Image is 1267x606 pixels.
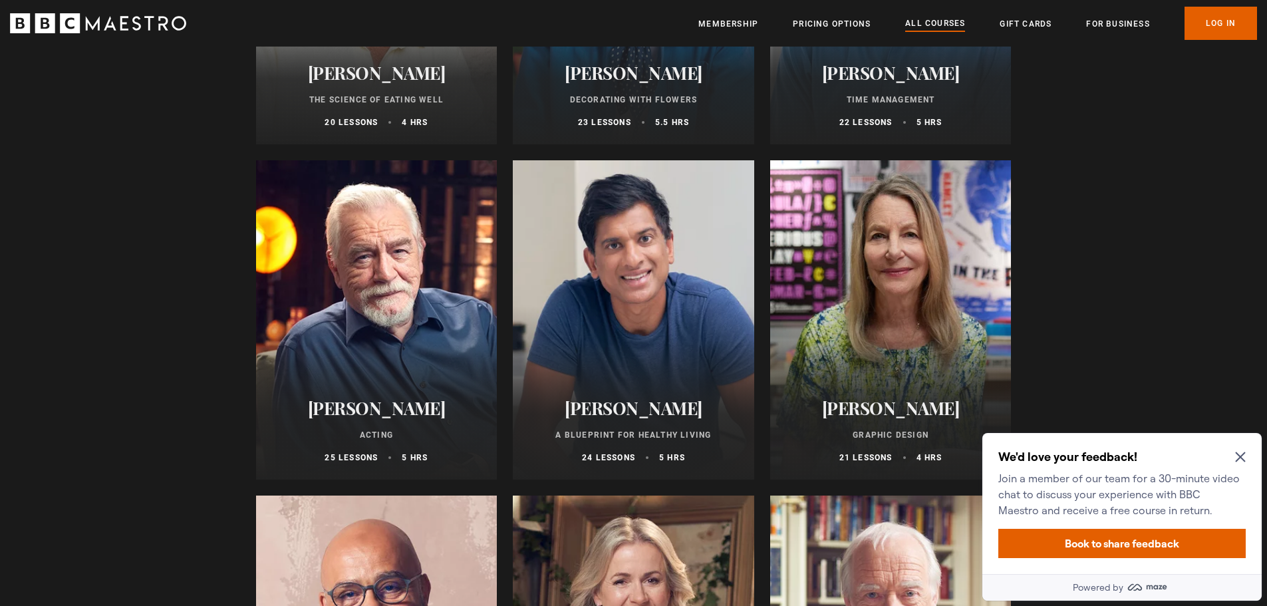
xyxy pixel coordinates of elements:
[272,63,482,83] h2: [PERSON_NAME]
[513,160,754,480] a: [PERSON_NAME] A Blueprint for Healthy Living 24 lessons 5 hrs
[1086,17,1149,31] a: For business
[1000,17,1052,31] a: Gift Cards
[529,398,738,418] h2: [PERSON_NAME]
[325,116,378,128] p: 20 lessons
[698,7,1257,40] nav: Primary
[21,101,269,130] button: Book to share feedback
[402,116,428,128] p: 4 hrs
[1185,7,1257,40] a: Log In
[793,17,871,31] a: Pricing Options
[272,398,482,418] h2: [PERSON_NAME]
[698,17,758,31] a: Membership
[21,21,263,37] h2: We'd love your feedback!
[786,94,996,106] p: Time Management
[905,17,965,31] a: All Courses
[529,94,738,106] p: Decorating With Flowers
[272,429,482,441] p: Acting
[272,94,482,106] p: The Science of Eating Well
[578,116,631,128] p: 23 lessons
[402,452,428,464] p: 5 hrs
[5,5,285,173] div: Optional study invitation
[325,452,378,464] p: 25 lessons
[839,452,893,464] p: 21 lessons
[786,398,996,418] h2: [PERSON_NAME]
[5,146,285,173] a: Powered by maze
[258,24,269,35] button: Close Maze Prompt
[916,116,942,128] p: 5 hrs
[529,429,738,441] p: A Blueprint for Healthy Living
[21,43,263,90] p: Join a member of our team for a 30-minute video chat to discuss your experience with BBC Maestro ...
[659,452,685,464] p: 5 hrs
[786,429,996,441] p: Graphic Design
[655,116,689,128] p: 5.5 hrs
[786,63,996,83] h2: [PERSON_NAME]
[10,13,186,33] svg: BBC Maestro
[839,116,893,128] p: 22 lessons
[256,160,497,480] a: [PERSON_NAME] Acting 25 lessons 5 hrs
[582,452,635,464] p: 24 lessons
[529,63,738,83] h2: [PERSON_NAME]
[770,160,1012,480] a: [PERSON_NAME] Graphic Design 21 lessons 4 hrs
[916,452,942,464] p: 4 hrs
